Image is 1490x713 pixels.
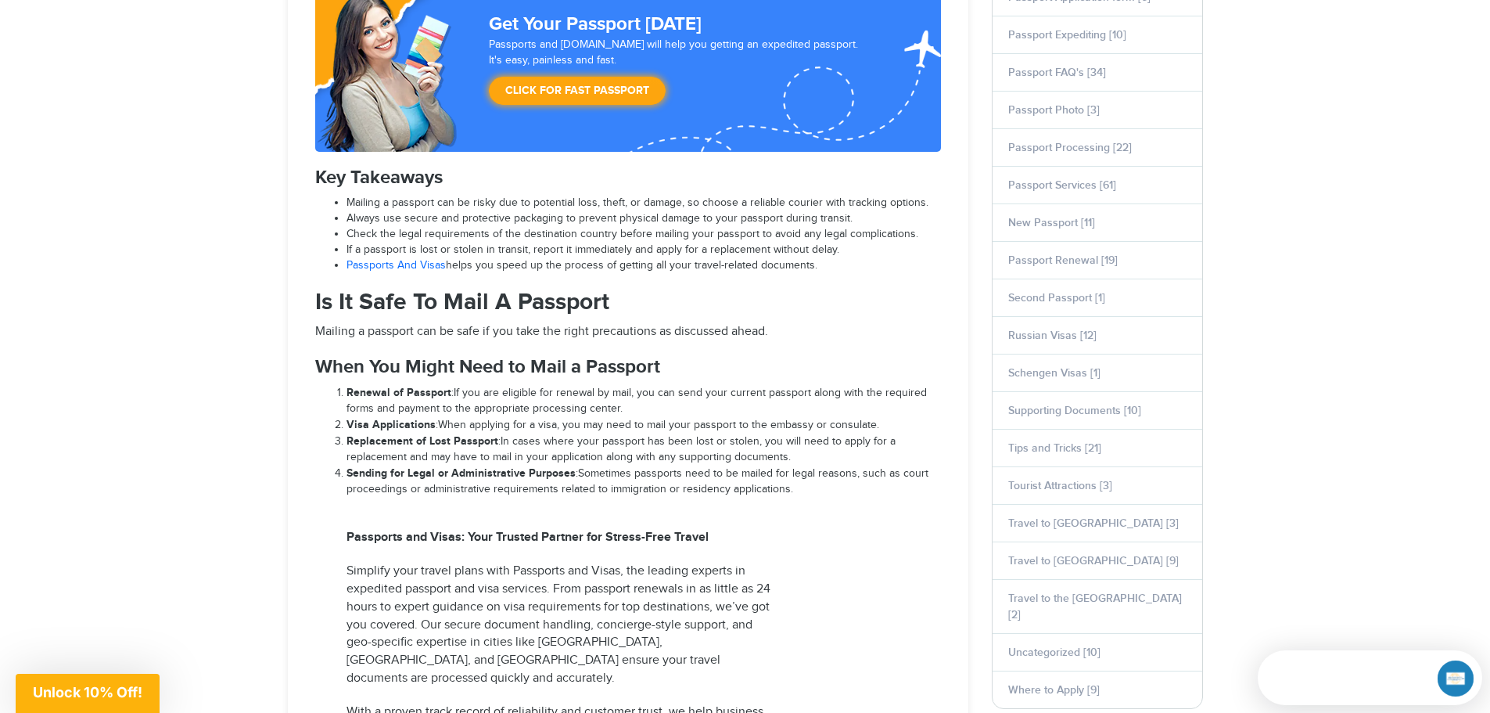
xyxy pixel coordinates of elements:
[33,684,142,700] span: Unlock 10% Off!
[1008,646,1100,659] a: Uncategorized [10]
[1008,216,1095,229] a: New Passport [11]
[346,467,578,480] span: :
[315,288,609,316] span: Is It Safe To Mail A Passport
[1008,178,1116,192] a: Passport Services [61]
[346,212,853,225] span: Always use secure and protective packaging to prevent physical damage to your passport during tra...
[346,564,770,686] span: Simplify your travel plans with Passports and Visas, the leading experts in expedited passport an...
[1258,650,1482,705] iframe: Intercom live chat discovery launcher
[346,417,941,434] li: When applying for a visa, you may need to mail your passport to the embassy or consulate.
[1008,28,1126,41] a: Passport Expediting [10]
[315,324,768,339] span: Mailing a passport can be safe if you take the right precautions as discussed ahead.
[346,387,454,399] span: :
[346,434,941,466] li: In cases where your passport has been lost or stolen, you will need to apply for a replacement an...
[1008,592,1182,621] a: Travel to the [GEOGRAPHIC_DATA] [2]
[1008,329,1097,342] a: Russian Visas [12]
[1008,404,1141,417] a: Supporting Documents [10]
[489,13,702,35] strong: Get Your Passport [DATE]
[1008,103,1100,117] a: Passport Photo [3]
[346,530,709,545] span: Passports and Visas: Your Trusted Partner for Stress-Free Travel
[1008,441,1101,455] a: Tips and Tricks [21]
[315,355,660,378] span: When You Might Need to Mail a Passport
[483,38,873,113] div: Passports and [DOMAIN_NAME] will help you getting an expedited passport. It's easy, painless and ...
[489,77,666,105] a: Click for Fast Passport
[346,386,451,399] strong: Renewal of Passport
[1008,66,1106,79] a: Passport FAQ's [34]
[346,435,501,448] span: :
[1008,141,1132,154] a: Passport Processing [22]
[346,419,438,431] span: :
[16,674,160,713] div: Unlock 10% Off!
[16,13,189,26] div: Need help?
[6,6,235,49] div: Open Intercom Messenger
[1008,554,1179,567] a: Travel to [GEOGRAPHIC_DATA] [9]
[1008,254,1118,267] a: Passport Renewal [19]
[315,166,443,189] span: Key Takeaways
[16,26,189,42] div: The team typically replies in 1d
[1008,479,1112,492] a: Tourist Attractions [3]
[346,196,928,209] span: Mailing a passport can be risky due to potential loss, theft, or damage, so choose a reliable cou...
[346,385,941,417] li: If you are eligible for renewal by mail, you can send your current passport along with the requir...
[346,243,839,256] span: If a passport is lost or stolen in transit, report it immediately and apply for a replacement wit...
[346,466,576,480] strong: Sending for Legal or Administrative Purposes
[1008,517,1179,530] a: Travel to [GEOGRAPHIC_DATA] [3]
[346,466,941,498] li: Sometimes passports need to be mailed for legal reasons, such as court proceedings or administrat...
[1008,683,1100,697] a: Where to Apply [9]
[346,418,436,431] strong: Visa Applications
[346,258,941,274] li: helps you speed up the process of getting all your travel-related documents.
[1008,291,1105,304] a: Second Passport [1]
[1008,366,1100,380] a: Schengen Visas [1]
[346,259,446,272] a: Passports And Visas
[1437,660,1474,697] iframe: Intercom live chat
[346,434,498,448] strong: Replacement of Lost Passport
[346,228,918,240] span: Check the legal requirements of the destination country before mailing your passport to avoid any...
